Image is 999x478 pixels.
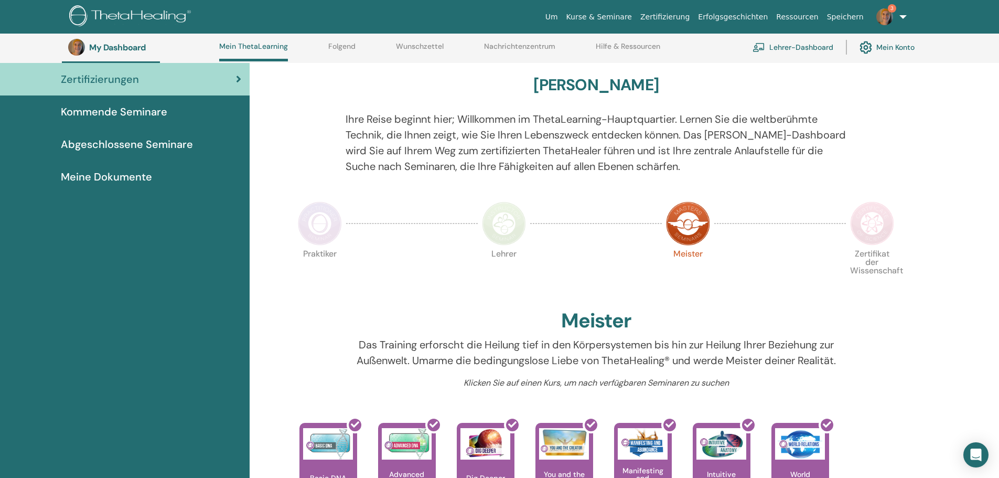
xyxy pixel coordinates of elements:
[596,42,660,59] a: Hilfe & Ressourcen
[61,136,193,152] span: Abgeschlossene Seminare
[876,8,893,25] img: default.jpg
[484,42,555,59] a: Nachrichtenzentrum
[666,250,710,294] p: Meister
[850,250,894,294] p: Zertifikat der Wissenschaft
[346,337,846,368] p: Das Training erforscht die Heilung tief in den Körpersystemen bis hin zur Heilung Ihrer Beziehung...
[382,428,432,460] img: Advanced DNA
[888,4,896,13] span: 3
[61,169,152,185] span: Meine Dokumente
[89,43,194,52] h3: My Dashboard
[61,71,139,87] span: Zertifizierungen
[346,111,846,174] p: Ihre Reise beginnt hier; Willkommen im ThetaLearning-Hauptquartier. Lernen Sie die weltberühmte T...
[328,42,356,59] a: Folgend
[533,76,659,94] h3: [PERSON_NAME]
[562,7,636,27] a: Kurse & Seminare
[69,5,195,29] img: logo.png
[666,201,710,246] img: Master
[561,309,631,333] h2: Meister
[68,39,85,56] img: default.jpg
[460,428,510,460] img: Dig Deeper
[482,250,526,294] p: Lehrer
[541,7,562,27] a: Um
[860,38,872,56] img: cog.svg
[219,42,288,61] a: Mein ThetaLearning
[636,7,694,27] a: Zertifizierung
[298,250,342,294] p: Praktiker
[61,104,167,120] span: Kommende Seminare
[298,201,342,246] img: Practitioner
[539,428,589,457] img: You and the Creator
[775,428,825,460] img: World Relations
[303,428,353,460] img: Basic DNA
[823,7,868,27] a: Speichern
[618,428,668,460] img: Manifesting and Abundance
[850,201,894,246] img: Certificate of Science
[860,36,915,59] a: Mein Konto
[753,36,833,59] a: Lehrer-Dashboard
[963,442,989,468] div: Open Intercom Messenger
[694,7,772,27] a: Erfolgsgeschichten
[696,428,746,460] img: Intuitive Anatomy
[772,7,822,27] a: Ressourcen
[753,43,765,52] img: chalkboard-teacher.svg
[346,377,846,389] p: Klicken Sie auf einen Kurs, um nach verfügbaren Seminaren zu suchen
[482,201,526,246] img: Instructor
[396,42,444,59] a: Wunschzettel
